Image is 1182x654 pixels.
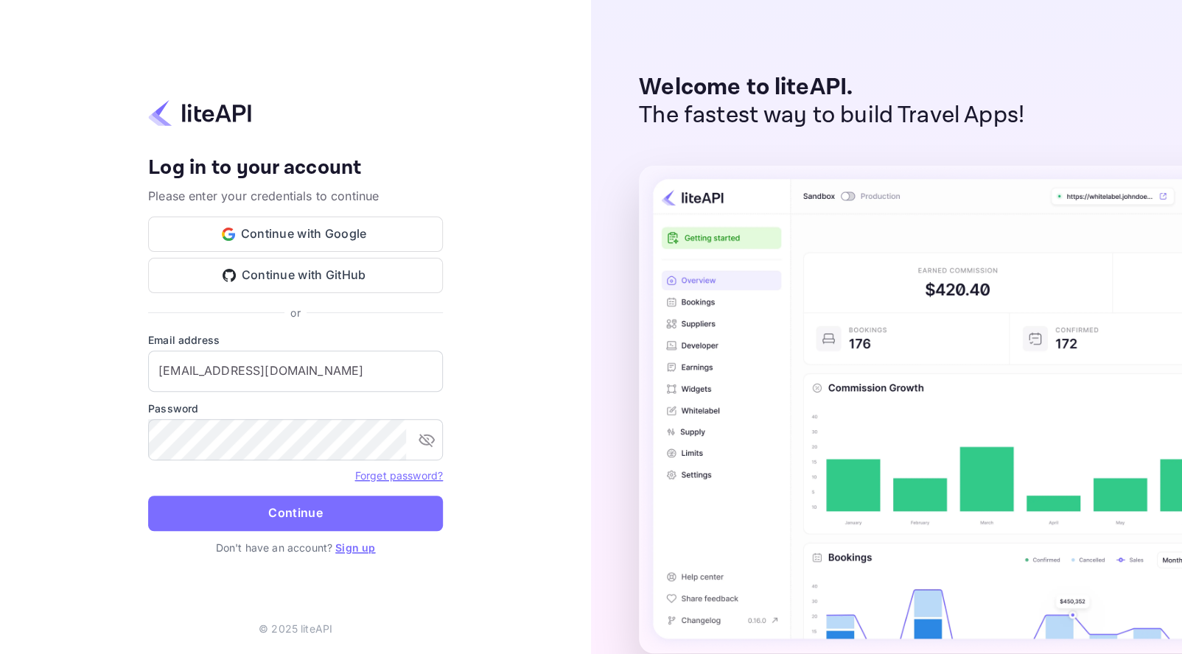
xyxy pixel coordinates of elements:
[335,541,375,554] a: Sign up
[148,187,443,205] p: Please enter your credentials to continue
[148,155,443,181] h4: Log in to your account
[639,74,1024,102] p: Welcome to liteAPI.
[148,496,443,531] button: Continue
[639,102,1024,130] p: The fastest way to build Travel Apps!
[259,621,332,636] p: © 2025 liteAPI
[412,425,441,454] button: toggle password visibility
[148,332,443,348] label: Email address
[148,258,443,293] button: Continue with GitHub
[148,99,251,127] img: liteapi
[148,217,443,252] button: Continue with Google
[355,468,443,482] a: Forget password?
[148,540,443,555] p: Don't have an account?
[290,305,300,320] p: or
[355,469,443,482] a: Forget password?
[148,401,443,416] label: Password
[148,351,443,392] input: Enter your email address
